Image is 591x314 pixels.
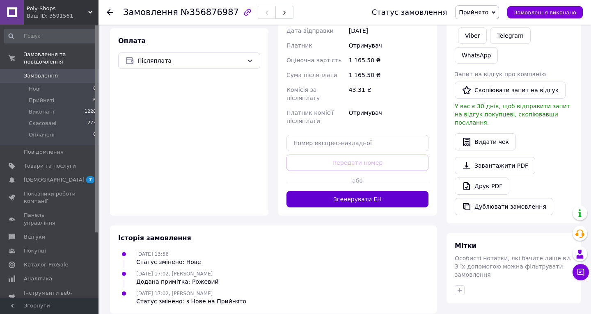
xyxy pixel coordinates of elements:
button: Дублювати замовлення [455,198,553,215]
span: Платник [286,42,312,49]
button: Скопіювати запит на відгук [455,82,566,99]
button: Згенерувати ЕН [286,191,428,207]
span: Скасовані [29,120,57,127]
a: Завантажити PDF [455,157,535,174]
div: 43.31 ₴ [347,82,430,105]
span: Запит на відгук про компанію [455,71,546,77]
button: Видати чек [455,133,516,150]
div: Ваш ID: 3591561 [27,12,98,20]
div: 1 165.50 ₴ [347,68,430,82]
span: 0 [93,131,96,139]
a: Telegram [490,27,530,44]
span: 6 [93,97,96,104]
span: Історія замовлення [118,234,191,242]
a: Друк PDF [455,177,509,195]
input: Пошук [4,29,97,43]
span: Прийняті [29,97,54,104]
span: Відгуки [24,233,45,241]
button: Замовлення виконано [507,6,583,18]
span: [DATE] 17:02, [PERSON_NAME] [136,271,213,277]
div: Статус змінено: з Нове на Прийнято [136,297,246,305]
span: Оплачені [29,131,55,139]
span: Комісія за післяплату [286,86,320,101]
div: Статус змінено: Нове [136,258,201,266]
input: Номер експрес-накладної [286,135,428,151]
span: Замовлення виконано [514,9,576,16]
span: 0 [93,85,96,93]
span: Післяплата [137,56,243,65]
span: Виконані [29,108,54,116]
span: Нові [29,85,41,93]
div: Повернутися назад [107,8,113,16]
span: Покупці [24,247,46,255]
div: 1 165.50 ₴ [347,53,430,68]
div: [DATE] [347,23,430,38]
span: Товари та послуги [24,162,76,170]
div: Отримувач [347,105,430,128]
a: WhatsApp [455,47,498,64]
span: №356876987 [181,7,239,17]
span: Оціночна вартість [286,57,341,64]
span: Оплата [118,37,146,45]
span: [DEMOGRAPHIC_DATA] [24,176,85,184]
span: Дата відправки [286,27,334,34]
span: Повідомлення [24,148,64,156]
span: Інструменти веб-майстра та SEO [24,289,76,304]
span: Замовлення та повідомлення [24,51,98,66]
span: Poly-Shops [27,5,88,12]
div: Отримувач [347,38,430,53]
span: Особисті нотатки, які бачите лише ви. З їх допомогою можна фільтрувати замовлення [455,255,572,278]
span: [DATE] 17:02, [PERSON_NAME] [136,291,213,296]
span: або [350,177,365,185]
span: Мітки [455,242,476,250]
span: Аналітика [24,275,52,282]
div: Статус замовлення [372,8,447,16]
span: Платник комісії післяплати [286,109,333,124]
a: Viber [458,27,487,44]
span: Показники роботи компанії [24,190,76,205]
span: Прийнято [459,9,488,16]
div: Додана примітка: Рожевий [136,278,219,286]
button: Чат з покупцем [573,264,589,280]
span: Замовлення [24,72,58,80]
span: 273 [87,120,96,127]
span: 1220 [85,108,96,116]
span: Панель управління [24,212,76,226]
span: Каталог ProSale [24,261,68,268]
span: Сума післяплати [286,72,337,78]
span: Замовлення [123,7,178,17]
span: У вас є 30 днів, щоб відправити запит на відгук покупцеві, скопіювавши посилання. [455,103,570,126]
span: [DATE] 13:56 [136,251,169,257]
span: 7 [86,176,94,183]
